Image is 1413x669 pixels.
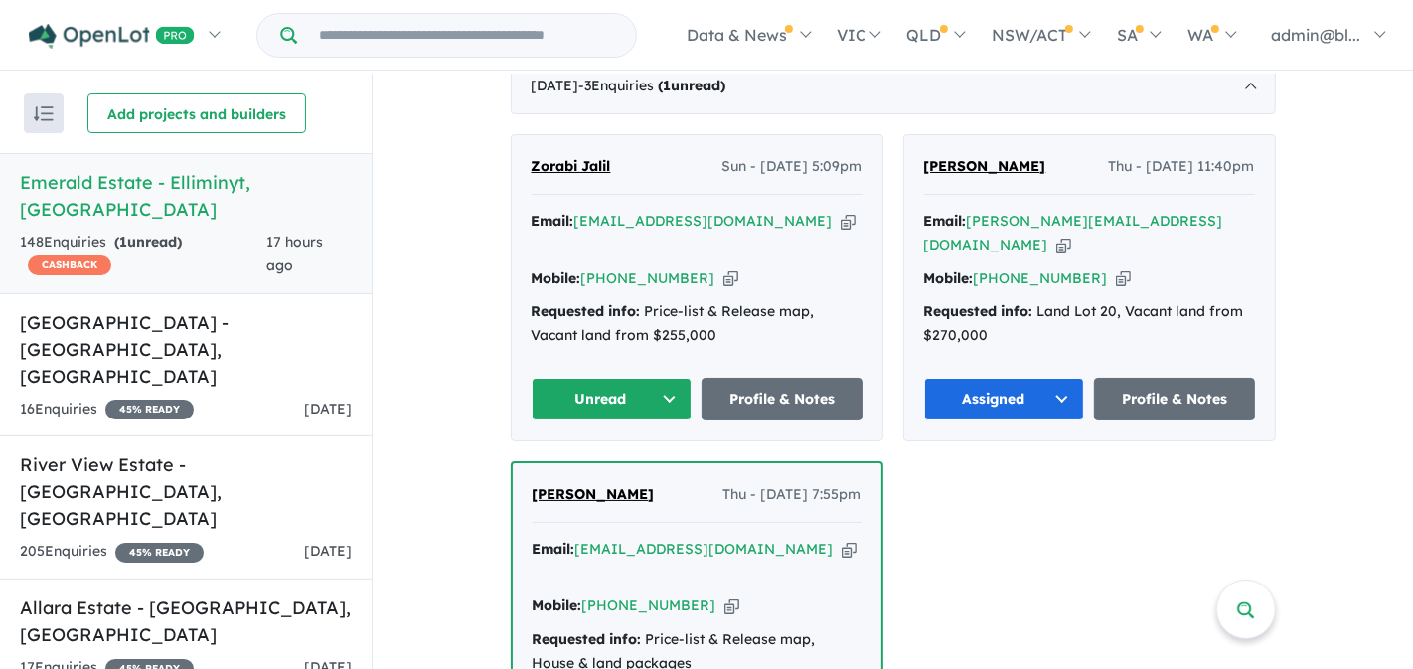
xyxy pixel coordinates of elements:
button: Copy [1056,235,1071,255]
span: Thu - [DATE] 7:55pm [723,483,862,507]
div: 16 Enquir ies [20,398,194,421]
a: Profile & Notes [702,378,863,420]
img: Openlot PRO Logo White [29,24,195,49]
button: Unread [532,378,693,420]
span: [PERSON_NAME] [924,157,1046,175]
h5: Allara Estate - [GEOGRAPHIC_DATA] , [GEOGRAPHIC_DATA] [20,594,352,648]
span: 1 [664,77,672,94]
div: 148 Enquir ies [20,231,266,278]
input: Try estate name, suburb, builder or developer [301,14,632,57]
span: Zorabi Jalil [532,157,611,175]
strong: Mobile: [532,269,581,287]
strong: Mobile: [533,596,582,614]
a: [PHONE_NUMBER] [581,269,715,287]
div: Price-list & Release map, Vacant land from $255,000 [532,300,863,348]
a: [PERSON_NAME][EMAIL_ADDRESS][DOMAIN_NAME] [924,212,1223,253]
strong: Requested info: [532,302,641,320]
a: Zorabi Jalil [532,155,611,179]
span: - 3 Enquir ies [579,77,726,94]
div: 205 Enquir ies [20,540,204,564]
strong: Requested info: [924,302,1033,320]
a: [EMAIL_ADDRESS][DOMAIN_NAME] [575,540,834,558]
a: [PHONE_NUMBER] [582,596,716,614]
strong: Requested info: [533,630,642,648]
a: [PERSON_NAME] [533,483,655,507]
button: Assigned [924,378,1085,420]
button: Copy [842,539,857,560]
h5: Emerald Estate - Elliminyt , [GEOGRAPHIC_DATA] [20,169,352,223]
button: Copy [724,595,739,616]
span: [PERSON_NAME] [533,485,655,503]
span: [DATE] [304,400,352,418]
span: 1 [119,233,127,251]
strong: Email: [924,212,967,230]
button: Add projects and builders [87,93,306,133]
h5: [GEOGRAPHIC_DATA] - [GEOGRAPHIC_DATA] , [GEOGRAPHIC_DATA] [20,309,352,390]
a: [PHONE_NUMBER] [974,269,1108,287]
button: Copy [1116,268,1131,289]
span: Sun - [DATE] 5:09pm [722,155,863,179]
a: [EMAIL_ADDRESS][DOMAIN_NAME] [574,212,833,230]
strong: Mobile: [924,269,974,287]
a: Profile & Notes [1094,378,1255,420]
span: admin@bl... [1271,25,1360,45]
span: 17 hours ago [266,233,323,274]
h5: River View Estate - [GEOGRAPHIC_DATA] , [GEOGRAPHIC_DATA] [20,451,352,532]
div: [DATE] [511,59,1276,114]
div: Land Lot 20, Vacant land from $270,000 [924,300,1255,348]
strong: ( unread) [114,233,182,251]
strong: Email: [532,212,574,230]
a: [PERSON_NAME] [924,155,1046,179]
button: Copy [723,268,738,289]
button: Copy [841,211,856,232]
span: Thu - [DATE] 11:40pm [1109,155,1255,179]
span: [DATE] [304,542,352,560]
strong: ( unread) [659,77,726,94]
span: 45 % READY [105,400,194,419]
span: CASHBACK [28,255,111,275]
span: 45 % READY [115,543,204,563]
strong: Email: [533,540,575,558]
img: sort.svg [34,106,54,121]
